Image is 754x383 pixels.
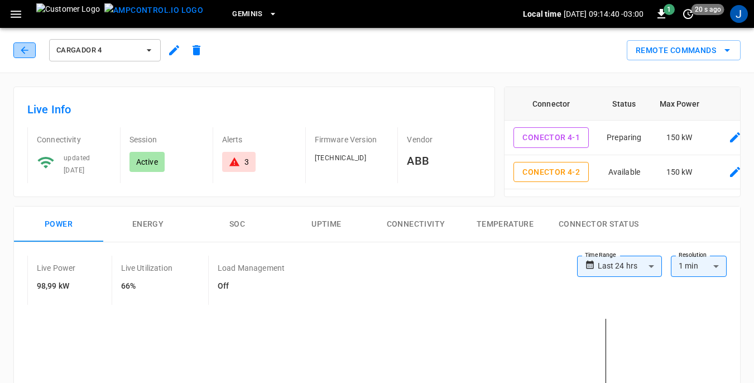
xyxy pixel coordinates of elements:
th: Connector [505,87,598,121]
button: Power [14,207,103,242]
div: profile-icon [730,5,748,23]
span: [TECHNICAL_ID] [315,154,367,162]
button: SOC [193,207,282,242]
p: Connectivity [37,134,111,145]
p: [DATE] 09:14:40 -03:00 [564,8,643,20]
img: ampcontrol.io logo [104,3,203,17]
h6: 98,99 kW [37,280,76,293]
span: Geminis [232,8,263,21]
td: 150 kW [651,155,708,190]
p: Alerts [222,134,296,145]
p: Live Power [37,262,76,274]
p: Live Utilization [121,262,172,274]
p: Load Management [218,262,285,274]
td: 150 kW [651,121,708,155]
span: 20 s ago [691,4,724,15]
button: Cargador 4 [49,39,161,61]
div: 3 [244,156,249,167]
label: Resolution [679,251,707,260]
div: Last 24 hrs [598,256,662,277]
button: Conector 4-1 [513,127,589,148]
td: Charging [598,189,650,224]
button: Temperature [460,207,550,242]
div: 1 min [671,256,727,277]
button: Connectivity [371,207,460,242]
span: updated [DATE] [64,154,90,174]
td: Preparing [598,121,650,155]
span: Cargador 4 [56,44,139,57]
th: Status [598,87,650,121]
h6: ABB [407,152,481,170]
td: Available [598,155,650,190]
p: Vendor [407,134,481,145]
span: 1 [664,4,675,15]
button: Conector 4-2 [513,162,589,183]
img: Customer Logo [36,3,100,25]
h6: 66% [121,280,172,293]
h6: Off [218,280,285,293]
div: remote commands options [627,40,741,61]
p: Firmware Version [315,134,389,145]
label: Time Range [585,251,616,260]
p: Local time [523,8,561,20]
th: Max Power [651,87,708,121]
button: Remote Commands [627,40,741,61]
p: Session [129,134,204,145]
button: Uptime [282,207,371,242]
td: 150 kW [651,189,708,224]
button: Geminis [228,3,282,25]
p: Active [136,156,158,167]
button: Energy [103,207,193,242]
h6: Live Info [27,100,481,118]
button: Connector Status [550,207,647,242]
button: set refresh interval [679,5,697,23]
